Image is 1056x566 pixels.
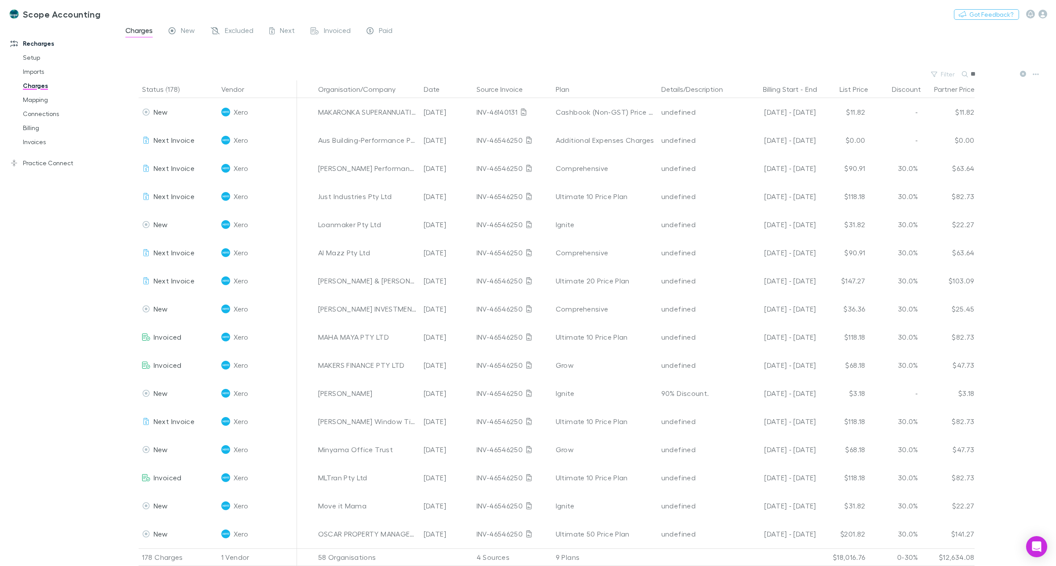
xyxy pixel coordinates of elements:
[661,435,733,464] div: undefined
[922,379,975,407] div: $3.18
[221,164,230,173] img: Xero's Logo
[234,323,248,351] span: Xero
[420,323,473,351] div: [DATE]
[221,445,230,454] img: Xero's Logo
[741,435,816,464] div: [DATE] - [DATE]
[816,351,869,379] div: $68.18
[221,361,230,370] img: Xero's Logo
[221,530,230,538] img: Xero's Logo
[869,351,922,379] div: 30.0%
[556,295,654,323] div: Comprehensive
[234,464,248,492] span: Xero
[661,295,733,323] div: undefined
[922,520,975,548] div: $141.27
[922,464,975,492] div: $82.73
[661,239,733,267] div: undefined
[318,407,417,435] div: [PERSON_NAME] Window Tinting Pty Ltd
[840,80,879,98] button: List Price
[741,492,816,520] div: [DATE] - [DATE]
[741,520,816,548] div: [DATE] - [DATE]
[221,192,230,201] img: Xero's Logo
[869,323,922,351] div: 30.0%
[869,98,922,126] div: -
[2,156,124,170] a: Practice Connect
[1026,536,1047,557] div: Open Intercom Messenger
[420,98,473,126] div: [DATE]
[139,548,218,566] div: 178 Charges
[154,276,194,285] span: Next Invoice
[154,473,182,482] span: Invoiced
[477,154,549,182] div: INV-46546250
[142,80,190,98] button: Status (178)
[23,9,100,19] h3: Scope Accounting
[661,154,733,182] div: undefined
[661,98,733,126] div: undefined
[234,351,248,379] span: Xero
[420,464,473,492] div: [DATE]
[934,80,985,98] button: Partner Price
[922,154,975,182] div: $63.64
[318,520,417,548] div: OSCAR PROPERTY MANAGEMENT
[477,435,549,464] div: INV-46546250
[234,407,248,435] span: Xero
[477,520,549,548] div: INV-46546250
[816,98,869,126] div: $11.82
[324,26,351,37] span: Invoiced
[661,351,733,379] div: undefined
[221,276,230,285] img: Xero's Logo
[556,492,654,520] div: Ignite
[221,417,230,426] img: Xero's Logo
[556,379,654,407] div: Ignite
[9,9,19,19] img: Scope Accounting's Logo
[954,9,1019,20] button: Got Feedback?
[154,305,168,313] span: New
[922,407,975,435] div: $82.73
[379,26,392,37] span: Paid
[869,548,922,566] div: 0-30%
[221,389,230,398] img: Xero's Logo
[552,548,658,566] div: 9 Plans
[556,239,654,267] div: Comprehensive
[420,267,473,295] div: [DATE]
[420,435,473,464] div: [DATE]
[922,435,975,464] div: $47.73
[922,323,975,351] div: $82.73
[741,182,816,210] div: [DATE] - [DATE]
[424,80,450,98] button: Date
[869,154,922,182] div: 30.0%
[318,98,417,126] div: MAKARONKA SUPERANNUATION FUND (with Feed)
[318,323,417,351] div: MAHA MAYA PTY LTD
[816,492,869,520] div: $31.82
[816,379,869,407] div: $3.18
[318,126,417,154] div: Aus Building-Performance Pty Ltd
[816,464,869,492] div: $118.18
[318,492,417,520] div: Move it Mama
[922,98,975,126] div: $11.82
[922,182,975,210] div: $82.73
[234,98,248,126] span: Xero
[4,4,106,25] a: Scope Accounting
[741,407,816,435] div: [DATE] - [DATE]
[556,407,654,435] div: Ultimate 10 Price Plan
[922,239,975,267] div: $63.64
[234,492,248,520] span: Xero
[318,464,417,492] div: MLTran Pty Ltd
[318,295,417,323] div: [PERSON_NAME] INVESTMENTS PTY LTD
[125,26,153,37] span: Charges
[763,80,799,98] button: Billing Start
[154,192,194,200] span: Next Invoice
[556,154,654,182] div: Comprehensive
[477,379,549,407] div: INV-46546250
[154,333,182,341] span: Invoiced
[154,389,168,397] span: New
[816,267,869,295] div: $147.27
[420,154,473,182] div: [DATE]
[661,182,733,210] div: undefined
[869,210,922,239] div: 30.0%
[869,379,922,407] div: -
[477,80,533,98] button: Source Invoice
[318,267,417,295] div: [PERSON_NAME] & [PERSON_NAME] Pty Ltd
[556,98,654,126] div: Cashbook (Non-GST) Price Plan
[318,239,417,267] div: Al Mazz Pty Ltd
[154,501,168,510] span: New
